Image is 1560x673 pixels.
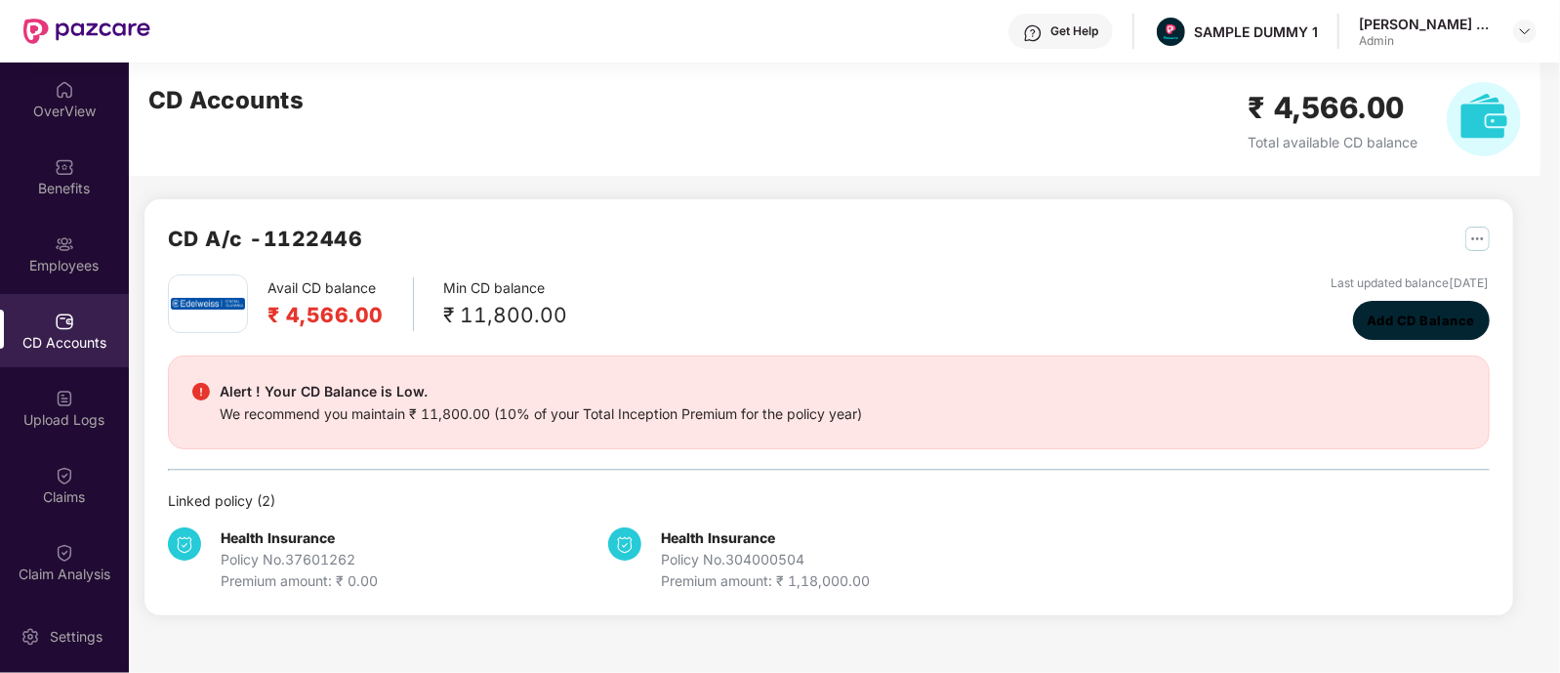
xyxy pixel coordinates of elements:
img: svg+xml;base64,PHN2ZyB4bWxucz0iaHR0cDovL3d3dy53My5vcmcvMjAwMC9zdmciIHhtbG5zOnhsaW5rPSJodHRwOi8vd3... [1447,82,1521,156]
img: svg+xml;base64,PHN2ZyBpZD0iQmVuZWZpdHMiIHhtbG5zPSJodHRwOi8vd3d3LnczLm9yZy8yMDAwL3N2ZyIgd2lkdGg9Ij... [55,157,74,177]
img: svg+xml;base64,PHN2ZyBpZD0iSGVscC0zMngzMiIgeG1sbnM9Imh0dHA6Ly93d3cudzMub3JnLzIwMDAvc3ZnIiB3aWR0aD... [1023,23,1043,43]
div: Avail CD balance [267,277,414,331]
button: Add CD Balance [1353,301,1490,340]
div: Policy No. 37601262 [221,549,378,570]
div: Admin [1359,33,1496,49]
img: svg+xml;base64,PHN2ZyBpZD0iRGFuZ2VyX2FsZXJ0IiBkYXRhLW5hbWU9IkRhbmdlciBhbGVydCIgeG1sbnM9Imh0dHA6Ly... [192,383,210,400]
span: Total available CD balance [1248,134,1417,150]
h2: ₹ 4,566.00 [267,299,384,331]
img: svg+xml;base64,PHN2ZyBpZD0iQ2xhaW0iIHhtbG5zPSJodHRwOi8vd3d3LnczLm9yZy8yMDAwL3N2ZyIgd2lkdGg9IjIwIi... [55,466,74,485]
div: Get Help [1050,23,1098,39]
img: svg+xml;base64,PHN2ZyBpZD0iQ0RfQWNjb3VudHMiIGRhdGEtbmFtZT0iQ0QgQWNjb3VudHMiIHhtbG5zPSJodHRwOi8vd3... [55,312,74,331]
img: svg+xml;base64,PHN2ZyB4bWxucz0iaHR0cDovL3d3dy53My5vcmcvMjAwMC9zdmciIHdpZHRoPSIzNCIgaGVpZ2h0PSIzNC... [608,527,641,561]
div: Premium amount: ₹ 1,18,000.00 [661,570,870,592]
h2: CD Accounts [148,82,305,119]
div: [PERSON_NAME] Ravindarsingh [1359,15,1496,33]
img: svg+xml;base64,PHN2ZyB4bWxucz0iaHR0cDovL3d3dy53My5vcmcvMjAwMC9zdmciIHdpZHRoPSIyNSIgaGVpZ2h0PSIyNS... [1465,227,1490,251]
div: Last updated balance [DATE] [1332,274,1490,293]
img: New Pazcare Logo [23,19,150,44]
img: svg+xml;base64,PHN2ZyB4bWxucz0iaHR0cDovL3d3dy53My5vcmcvMjAwMC9zdmciIHdpZHRoPSIzNCIgaGVpZ2h0PSIzNC... [168,527,201,561]
img: svg+xml;base64,PHN2ZyBpZD0iU2V0dGluZy0yMHgyMCIgeG1sbnM9Imh0dHA6Ly93d3cudzMub3JnLzIwMDAvc3ZnIiB3aW... [21,627,40,647]
h2: ₹ 4,566.00 [1248,85,1417,131]
img: svg+xml;base64,PHN2ZyBpZD0iQ2xhaW0iIHhtbG5zPSJodHRwOi8vd3d3LnczLm9yZy8yMDAwL3N2ZyIgd2lkdGg9IjIwIi... [55,543,74,563]
img: svg+xml;base64,PHN2ZyBpZD0iSG9tZSIgeG1sbnM9Imh0dHA6Ly93d3cudzMub3JnLzIwMDAvc3ZnIiB3aWR0aD0iMjAiIG... [55,80,74,100]
span: Add CD Balance [1367,311,1475,330]
div: Settings [44,627,108,647]
div: ₹ 11,800.00 [443,299,567,331]
div: We recommend you maintain ₹ 11,800.00 (10% of your Total Inception Premium for the policy year) [220,403,862,425]
img: svg+xml;base64,PHN2ZyBpZD0iRHJvcGRvd24tMzJ4MzIiIHhtbG5zPSJodHRwOi8vd3d3LnczLm9yZy8yMDAwL3N2ZyIgd2... [1517,23,1533,39]
h2: CD A/c - 1122446 [168,223,363,255]
div: Policy No. 304000504 [661,549,870,570]
div: Linked policy ( 2 ) [168,490,1490,512]
div: Premium amount: ₹ 0.00 [221,570,378,592]
div: SAMPLE DUMMY 1 [1194,22,1318,41]
img: Pazcare_Alternative_logo-01-01.png [1157,18,1185,46]
b: Health Insurance [661,529,775,546]
img: edel.png [171,298,245,309]
img: svg+xml;base64,PHN2ZyBpZD0iVXBsb2FkX0xvZ3MiIGRhdGEtbmFtZT0iVXBsb2FkIExvZ3MiIHhtbG5zPSJodHRwOi8vd3... [55,389,74,408]
div: Min CD balance [443,277,567,331]
div: Alert ! Your CD Balance is Low. [220,380,862,403]
b: Health Insurance [221,529,335,546]
img: svg+xml;base64,PHN2ZyBpZD0iRW1wbG95ZWVzIiB4bWxucz0iaHR0cDovL3d3dy53My5vcmcvMjAwMC9zdmciIHdpZHRoPS... [55,234,74,254]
